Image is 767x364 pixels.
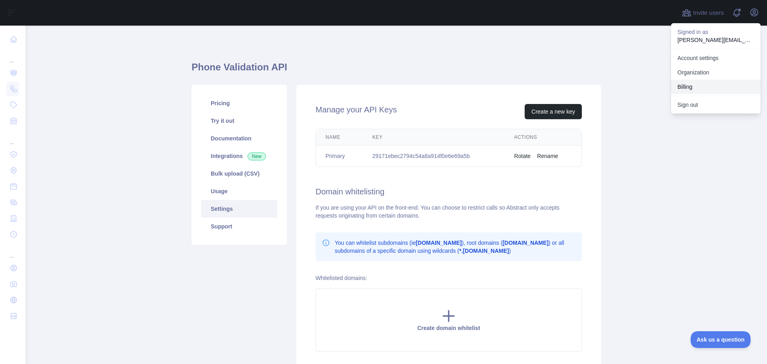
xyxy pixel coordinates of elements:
[525,104,582,119] button: Create a new key
[201,94,277,112] a: Pricing
[6,130,19,146] div: ...
[201,218,277,235] a: Support
[201,112,277,130] a: Try it out
[363,146,505,167] td: 29171ebec2794c54a8a914f0e6e69a5b
[680,6,725,19] button: Invite users
[201,147,277,165] a: Integrations New
[248,152,266,160] span: New
[691,331,751,348] iframe: Toggle Customer Support
[693,8,724,18] span: Invite users
[363,129,505,146] th: Key
[416,240,462,246] b: [DOMAIN_NAME]
[316,186,582,197] h2: Domain whitelisting
[671,65,761,80] a: Organization
[316,275,367,281] label: Whitelisted domains:
[201,200,277,218] a: Settings
[6,48,19,64] div: ...
[671,51,761,65] a: Account settings
[201,182,277,200] a: Usage
[503,240,549,246] b: [DOMAIN_NAME]
[316,146,363,167] td: Primary
[671,80,761,94] button: Billing
[335,239,575,255] p: You can whitelist subdomains (ie ), root domains ( ) or all subdomains of a specific domain using...
[316,204,582,220] div: If you are using your API on the front-end. You can choose to restrict calls so Abstract only acc...
[6,243,19,259] div: ...
[514,152,531,160] button: Rotate
[192,61,601,80] h1: Phone Validation API
[201,130,277,147] a: Documentation
[537,152,558,160] button: Rename
[201,165,277,182] a: Bulk upload (CSV)
[316,104,397,119] h2: Manage your API Keys
[677,28,754,36] p: Signed in as
[505,129,581,146] th: Actions
[316,129,363,146] th: Name
[677,36,754,44] p: [PERSON_NAME][EMAIL_ADDRESS][DOMAIN_NAME]
[671,98,761,112] button: Sign out
[459,248,509,254] b: *.[DOMAIN_NAME]
[417,325,480,331] span: Create domain whitelist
